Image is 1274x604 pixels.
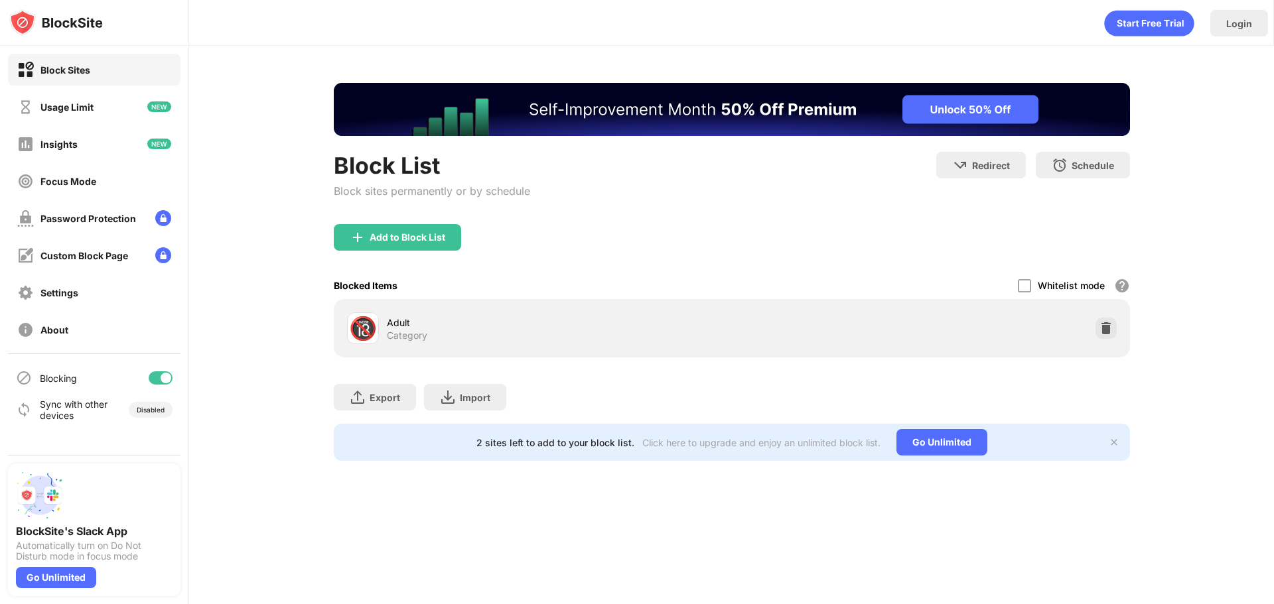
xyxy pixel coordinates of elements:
div: Disabled [137,406,165,414]
div: Blocked Items [334,280,397,291]
img: new-icon.svg [147,101,171,112]
div: Click here to upgrade and enjoy an unlimited block list. [642,437,881,448]
div: Add to Block List [370,232,445,243]
div: Go Unlimited [896,429,987,455]
img: lock-menu.svg [155,247,171,263]
div: animation [1104,10,1194,36]
div: Login [1226,18,1252,29]
img: block-on.svg [17,62,34,78]
img: logo-blocksite.svg [9,9,103,36]
div: Block List [334,152,530,179]
div: Block Sites [40,64,90,76]
div: Block sites permanently or by schedule [334,184,530,198]
img: x-button.svg [1109,437,1119,448]
div: 🔞 [349,315,377,342]
div: Password Protection [40,213,136,224]
img: insights-off.svg [17,136,34,152]
div: Whitelist mode [1038,280,1105,291]
div: Schedule [1072,160,1114,171]
img: lock-menu.svg [155,210,171,226]
img: password-protection-off.svg [17,210,34,227]
img: push-slack.svg [16,471,64,519]
div: About [40,324,68,335]
div: Category [387,330,427,341]
img: settings-off.svg [17,284,34,301]
div: Blocking [40,373,77,384]
div: Redirect [972,160,1010,171]
div: Usage Limit [40,101,94,113]
div: BlockSite's Slack App [16,524,173,538]
div: Focus Mode [40,176,96,187]
div: Export [370,392,400,403]
div: Settings [40,287,78,298]
div: 2 sites left to add to your block list. [476,437,634,448]
img: new-icon.svg [147,139,171,149]
div: Automatically turn on Do Not Disturb mode in focus mode [16,540,173,562]
div: Import [460,392,490,403]
img: customize-block-page-off.svg [17,247,34,264]
div: Insights [40,139,78,150]
img: focus-off.svg [17,173,34,190]
img: sync-icon.svg [16,402,32,418]
img: blocking-icon.svg [16,370,32,386]
div: Adult [387,316,732,330]
img: time-usage-off.svg [17,99,34,115]
div: Custom Block Page [40,250,128,261]
div: Sync with other devices [40,398,108,421]
div: Go Unlimited [16,567,96,588]
img: about-off.svg [17,322,34,338]
iframe: Banner [334,83,1130,136]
